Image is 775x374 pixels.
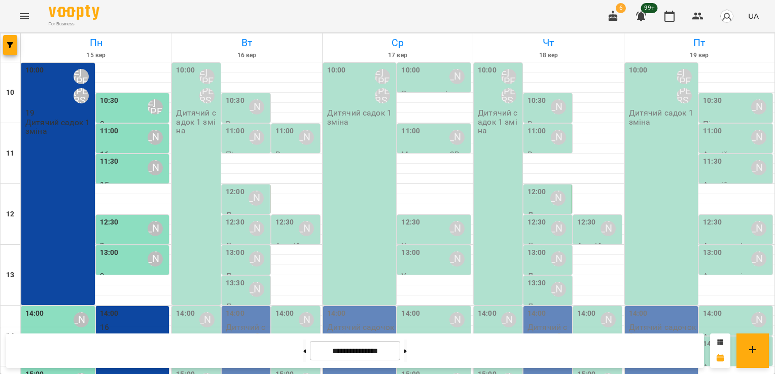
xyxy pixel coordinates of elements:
[527,247,546,258] label: 13:00
[629,65,648,76] label: 10:00
[375,88,390,103] div: Котомська Ірина Віталіївна
[226,302,258,311] p: Логопед
[501,312,516,327] div: Резенчук Світлана Анатоліїївна
[616,3,626,13] span: 6
[324,51,471,60] h6: 17 вер
[720,9,734,23] img: avatar_s.png
[751,130,766,145] div: Бондарєва Віолєтта
[100,156,119,167] label: 11:30
[74,69,89,84] div: Шварова Марина
[703,156,722,167] label: 11:30
[501,69,516,84] div: Шварова Марина
[551,221,566,236] div: Резенчук Світлана Анатоліїївна
[401,150,469,168] p: Малювання 3D ручкою
[629,108,696,126] p: Дитячий садок 1 зміна
[401,241,469,259] p: Уроки малювання
[22,35,169,51] h6: Пн
[601,312,616,327] div: Бондарєва Віолєтта
[401,272,469,289] p: Уроки малювання
[226,150,268,176] p: Підготовка до школи
[226,308,244,319] label: 14:00
[449,221,465,236] div: Резенчук Світлана Анатоліїївна
[100,95,119,106] label: 10:30
[275,241,318,259] p: Англійська мова 5+
[249,191,264,206] div: Грінченко Анна
[703,95,722,106] label: 10:30
[249,99,264,115] div: Москалець Олена Вікторівна
[751,312,766,327] div: Резенчук Світлана Анатоліїївна
[100,150,167,159] p: 16
[478,65,497,76] label: 10:00
[527,126,546,137] label: 11:00
[249,282,264,297] div: Резенчук Світлана Анатоліїївна
[744,7,763,25] button: UA
[327,65,346,76] label: 10:00
[527,95,546,106] label: 10:30
[527,241,559,250] p: Логопед
[703,217,722,228] label: 12:30
[527,308,546,319] label: 14:00
[148,251,163,267] div: Резенчук Світлана Анатоліїївна
[148,99,163,115] div: Шварова Марина
[173,35,320,51] h6: Вт
[449,251,465,267] div: Резенчук Світлана Анатоліїївна
[703,150,770,168] p: Англійська мова 4+
[601,221,616,236] div: Бондарєва Віолєтта
[176,108,219,135] p: Дитячий садок 1 зміна
[703,272,747,280] p: Арт-терапія
[550,191,566,206] div: Грінченко Анна
[475,35,622,51] h6: Чт
[449,69,465,84] div: Бондарєва Віолєтта
[176,308,195,319] label: 14:00
[478,308,497,319] label: 14:00
[249,221,264,236] div: Резенчук Світлана Анатоліїївна
[199,88,215,103] div: Котомська Ірина Віталіївна
[25,108,93,117] p: 19
[12,4,37,28] button: Menu
[100,180,167,189] p: 15
[226,278,244,289] label: 13:30
[226,120,249,128] p: Вокал
[226,211,258,219] p: Логопед
[249,130,264,145] div: Бондарєва Віолєтта
[703,241,747,250] p: Арт-терапія
[226,272,258,280] p: Логопед
[401,308,420,319] label: 14:00
[626,35,773,51] h6: Пт
[475,51,622,60] h6: 18 вер
[551,130,566,145] div: Москалець Олена Вікторівна
[327,108,395,126] p: Дитячий садок 1 зміна
[703,308,722,319] label: 14:00
[275,308,294,319] label: 14:00
[751,99,766,115] div: Москалець Олена Вікторівна
[449,312,465,327] div: Резенчук Світлана Анатоліїївна
[299,312,314,327] div: Бондарєва Віолєтта
[226,186,244,198] label: 12:00
[6,148,14,159] h6: 11
[327,308,346,319] label: 14:00
[527,302,559,311] p: Логопед
[577,308,596,319] label: 14:00
[226,217,244,228] label: 12:30
[703,120,770,137] p: Підготовка до школи
[703,126,722,137] label: 11:00
[577,241,620,259] p: Англійська мова 5+
[25,65,44,76] label: 10:00
[275,150,299,159] p: Вокал
[527,120,551,128] p: Вокал
[25,308,44,319] label: 14:00
[551,282,566,297] div: Резенчук Світлана Анатоліїївна
[176,65,195,76] label: 10:00
[6,270,14,281] h6: 13
[327,323,395,341] p: Дитячий садочок 2 зміна
[401,217,420,228] label: 12:30
[577,217,596,228] label: 12:30
[100,308,119,319] label: 14:00
[677,69,692,84] div: Шварова Марина
[100,217,119,228] label: 12:30
[751,221,766,236] div: Резенчук Світлана Анатоліїївна
[74,312,89,327] div: Резенчук Світлана Анатоліїївна
[527,272,559,280] p: Логопед
[375,69,390,84] div: Шварова Марина
[275,126,294,137] label: 11:00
